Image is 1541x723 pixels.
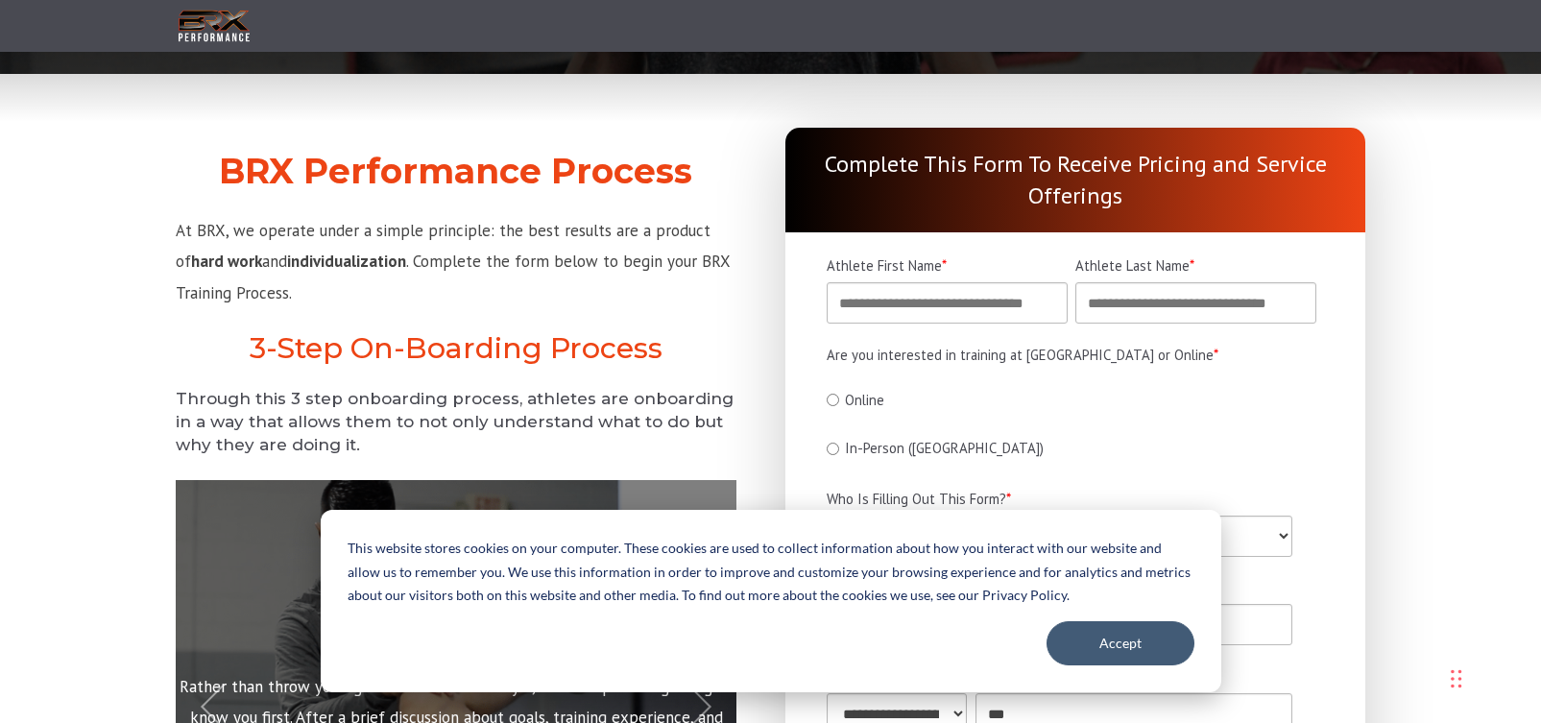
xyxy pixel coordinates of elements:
[827,443,839,455] input: In-Person ([GEOGRAPHIC_DATA])
[1258,516,1541,723] iframe: Chat Widget
[1047,621,1194,665] button: Accept
[176,220,710,272] span: At BRX, we operate under a simple principle: the best results are a product of
[348,537,1194,608] p: This website stores cookies on your computer. These cookies are used to collect information about...
[827,394,839,406] input: Online
[1075,256,1190,275] span: Athlete Last Name
[1451,650,1462,708] div: Drag
[176,7,253,46] img: BRX Transparent Logo-2
[262,251,287,272] span: and
[176,251,730,302] span: . Complete the form below to begin your BRX Training Process.
[827,346,1214,364] span: Are you interested in training at [GEOGRAPHIC_DATA] or Online
[176,388,736,456] h5: Through this 3 step onboarding process, athletes are onboarding in a way that allows them to not ...
[827,256,942,275] span: Athlete First Name
[287,251,406,272] strong: individualization
[845,391,884,409] span: Online
[176,331,736,366] h2: 3-Step On-Boarding Process
[827,490,1006,508] span: Who Is Filling Out This Form?
[191,251,262,272] strong: hard work
[785,128,1365,232] div: Complete This Form To Receive Pricing and Service Offerings
[845,439,1044,457] span: In-Person ([GEOGRAPHIC_DATA])
[176,151,736,192] h2: BRX Performance Process
[321,510,1221,692] div: Cookie banner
